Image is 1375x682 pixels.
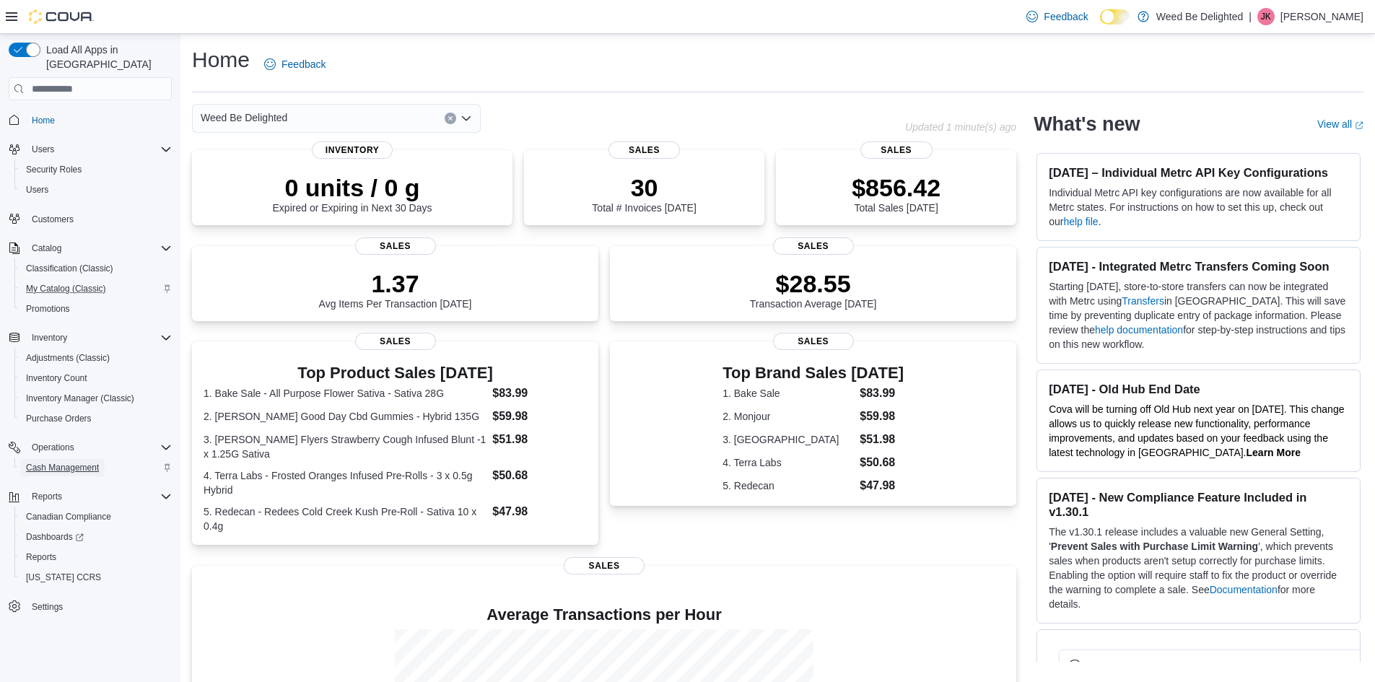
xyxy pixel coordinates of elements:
[852,173,940,214] div: Total Sales [DATE]
[14,279,178,299] button: My Catalog (Classic)
[905,121,1016,133] p: Updated 1 minute(s) ago
[1280,8,1363,25] p: [PERSON_NAME]
[26,240,172,257] span: Catalog
[32,144,54,155] span: Users
[1122,295,1164,307] a: Transfers
[26,210,172,228] span: Customers
[1049,490,1348,519] h3: [DATE] - New Compliance Feature Included in v1.30.1
[3,209,178,229] button: Customers
[1095,324,1183,336] a: help documentation
[20,508,117,525] a: Canadian Compliance
[1247,447,1301,458] strong: Learn More
[32,214,74,225] span: Customers
[492,503,587,520] dd: $47.98
[14,388,178,408] button: Inventory Manager (Classic)
[32,491,62,502] span: Reports
[20,528,90,546] a: Dashboards
[26,141,172,158] span: Users
[20,161,87,178] a: Security Roles
[1355,121,1363,130] svg: External link
[14,408,178,429] button: Purchase Orders
[1063,216,1098,227] a: help file
[26,141,60,158] button: Users
[32,601,63,613] span: Settings
[26,240,67,257] button: Catalog
[860,454,904,471] dd: $50.68
[26,413,92,424] span: Purchase Orders
[14,567,178,587] button: [US_STATE] CCRS
[3,437,178,458] button: Operations
[20,260,172,277] span: Classification (Classic)
[40,43,172,71] span: Load All Apps in [GEOGRAPHIC_DATA]
[26,329,73,346] button: Inventory
[26,110,172,128] span: Home
[860,385,904,402] dd: $83.99
[26,303,70,315] span: Promotions
[32,442,74,453] span: Operations
[281,57,326,71] span: Feedback
[204,364,587,382] h3: Top Product Sales [DATE]
[29,9,94,24] img: Cova
[20,528,172,546] span: Dashboards
[1021,2,1094,31] a: Feedback
[32,242,61,254] span: Catalog
[32,332,67,344] span: Inventory
[564,557,645,574] span: Sales
[1044,9,1088,24] span: Feedback
[14,159,178,180] button: Security Roles
[26,164,82,175] span: Security Roles
[1210,584,1278,595] a: Documentation
[750,269,877,310] div: Transaction Average [DATE]
[3,139,178,159] button: Users
[3,328,178,348] button: Inventory
[773,333,854,350] span: Sales
[852,173,940,202] p: $856.42
[14,180,178,200] button: Users
[20,300,172,318] span: Promotions
[192,45,250,74] h1: Home
[773,237,854,255] span: Sales
[1317,118,1363,130] a: View allExternal link
[26,329,172,346] span: Inventory
[860,477,904,494] dd: $47.98
[20,280,112,297] a: My Catalog (Classic)
[492,408,587,425] dd: $59.98
[26,352,110,364] span: Adjustments (Classic)
[1261,8,1271,25] span: JK
[1049,382,1348,396] h3: [DATE] - Old Hub End Date
[1049,403,1344,458] span: Cova will be turning off Old Hub next year on [DATE]. This change allows us to quickly release ne...
[14,258,178,279] button: Classification (Classic)
[860,408,904,425] dd: $59.98
[26,372,87,384] span: Inventory Count
[26,462,99,473] span: Cash Management
[26,393,134,404] span: Inventory Manager (Classic)
[14,368,178,388] button: Inventory Count
[1156,8,1243,25] p: Weed Be Delighted
[1049,259,1348,274] h3: [DATE] - Integrated Metrc Transfers Coming Soon
[20,181,54,198] a: Users
[204,504,486,533] dt: 5. Redecan - Redees Cold Creek Kush Pre-Roll - Sativa 10 x 0.4g
[492,385,587,402] dd: $83.99
[20,349,115,367] a: Adjustments (Classic)
[319,269,472,298] p: 1.37
[20,508,172,525] span: Canadian Compliance
[273,173,432,214] div: Expired or Expiring in Next 30 Days
[26,598,172,616] span: Settings
[355,237,436,255] span: Sales
[20,161,172,178] span: Security Roles
[592,173,696,202] p: 30
[3,109,178,130] button: Home
[20,410,97,427] a: Purchase Orders
[26,283,106,294] span: My Catalog (Classic)
[20,370,172,387] span: Inventory Count
[608,141,681,159] span: Sales
[26,184,48,196] span: Users
[723,478,854,493] dt: 5. Redecan
[1051,541,1258,552] strong: Prevent Sales with Purchase Limit Warning
[592,173,696,214] div: Total # Invoices [DATE]
[26,511,111,523] span: Canadian Compliance
[355,333,436,350] span: Sales
[258,50,331,79] a: Feedback
[1049,525,1348,611] p: The v1.30.1 release includes a valuable new General Setting, ' ', which prevents sales when produ...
